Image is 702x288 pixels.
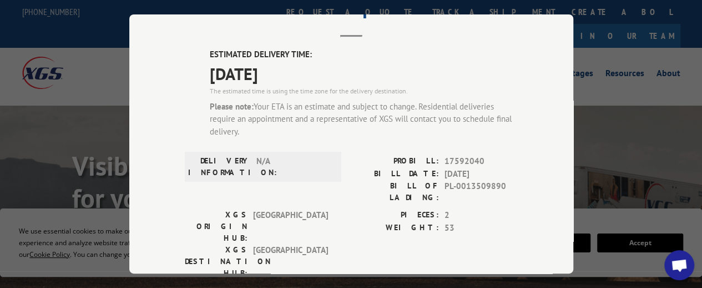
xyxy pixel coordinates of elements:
[210,100,518,138] div: Your ETA is an estimate and subject to change. Residential deliveries require an appointment and ...
[188,155,251,178] label: DELIVERY INFORMATION:
[445,221,518,234] span: 53
[210,101,254,111] strong: Please note:
[351,167,439,180] label: BILL DATE:
[210,86,518,96] div: The estimated time is using the time zone for the delivery destination.
[664,250,694,280] a: Open chat
[445,180,518,203] span: PL-0013509890
[351,209,439,222] label: PIECES:
[445,209,518,222] span: 2
[351,180,439,203] label: BILL OF LADING:
[253,209,328,244] span: [GEOGRAPHIC_DATA]
[351,155,439,168] label: PROBILL:
[210,48,518,61] label: ESTIMATED DELIVERY TIME:
[351,221,439,234] label: WEIGHT:
[445,155,518,168] span: 17592040
[445,167,518,180] span: [DATE]
[256,155,331,178] span: N/A
[210,61,518,86] span: [DATE]
[185,209,248,244] label: XGS ORIGIN HUB:
[185,244,248,279] label: XGS DESTINATION HUB:
[253,244,328,279] span: [GEOGRAPHIC_DATA]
